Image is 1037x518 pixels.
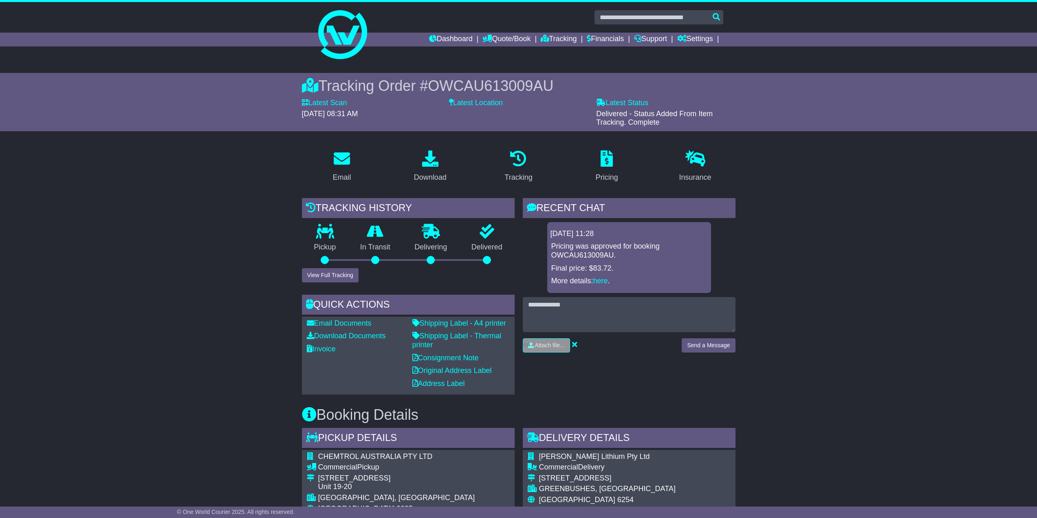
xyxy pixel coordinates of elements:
span: 6254 [617,496,634,504]
span: [PERSON_NAME] Lithium Pty Ltd [539,452,650,461]
a: Settings [677,33,713,46]
div: [DATE] 11:28 [550,229,708,238]
a: Download [409,148,452,186]
a: Dashboard [429,33,473,46]
div: Pickup [318,463,475,472]
label: Latest Location [449,99,503,108]
p: More details: . [551,277,707,286]
div: Delivery [539,463,731,472]
div: Quick Actions [302,295,515,317]
div: [STREET_ADDRESS] [318,474,475,483]
a: Email Documents [307,319,372,327]
a: Quote/Book [482,33,531,46]
label: Latest Scan [302,99,347,108]
a: Tracking [499,148,537,186]
a: Invoice [307,345,336,353]
div: Pickup Details [302,428,515,450]
div: Unit 19-20 [318,483,475,492]
div: Insurance [679,172,711,183]
div: Delivery Details [523,428,735,450]
a: Tracking [541,33,577,46]
span: Commercial [318,463,357,471]
span: CHEMTROL AUSTRALIA PTY LTD [318,452,433,461]
span: [GEOGRAPHIC_DATA] [539,496,615,504]
p: Final price: $83.72. [551,264,707,273]
label: Latest Status [596,99,648,108]
p: Pricing was approved for booking OWCAU613009AU. [551,242,707,260]
button: Send a Message [682,338,735,353]
span: Delivered - Status Added From Item Tracking. Complete [596,110,713,127]
span: [GEOGRAPHIC_DATA] [318,505,394,513]
a: Original Address Label [412,366,492,375]
span: OWCAU613009AU [428,77,553,94]
p: Delivering [403,243,460,252]
a: Insurance [674,148,717,186]
div: RECENT CHAT [523,198,735,220]
button: View Full Tracking [302,268,359,282]
div: Pricing [596,172,618,183]
a: Download Documents [307,332,386,340]
div: Email [332,172,351,183]
a: Address Label [412,379,465,388]
a: Consignment Note [412,354,479,362]
h3: Booking Details [302,407,735,423]
div: Tracking Order # [302,77,735,95]
span: © One World Courier 2025. All rights reserved. [177,509,295,515]
div: [GEOGRAPHIC_DATA], [GEOGRAPHIC_DATA] [318,494,475,503]
a: Pricing [590,148,623,186]
div: Tracking history [302,198,515,220]
div: GREENBUSHES, [GEOGRAPHIC_DATA] [539,485,731,494]
a: Support [634,33,667,46]
a: Financials [587,33,624,46]
a: Shipping Label - A4 printer [412,319,506,327]
p: In Transit [348,243,403,252]
p: Delivered [459,243,515,252]
a: Shipping Label - Thermal printer [412,332,502,349]
div: [STREET_ADDRESS] [539,474,731,483]
span: [DATE] 08:31 AM [302,110,358,118]
span: Commercial [539,463,578,471]
div: Tracking [504,172,532,183]
span: 2085 [396,505,413,513]
a: here [593,277,608,285]
p: Pickup [302,243,348,252]
a: Email [327,148,356,186]
div: Download [414,172,447,183]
